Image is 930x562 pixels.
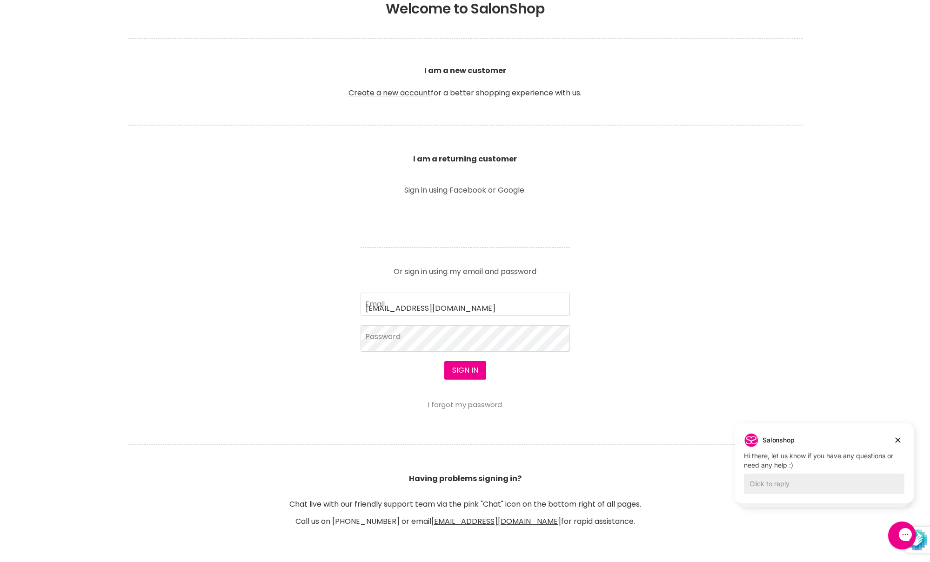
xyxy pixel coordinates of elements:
p: Or sign in using my email and password [361,261,570,275]
h1: Welcome to SalonShop [128,0,803,17]
iframe: Social Login Buttons [361,207,570,233]
button: Sign in [444,361,486,380]
a: I forgot my password [428,400,502,409]
a: Create a new account [348,87,431,98]
iframe: Gorgias live chat campaigns [728,398,921,520]
a: [EMAIL_ADDRESS][DOMAIN_NAME] [431,516,561,527]
p: for a better shopping experience with us. [128,43,803,121]
p: Sign in using Facebook or Google. [361,187,570,194]
b: Having problems signing in? [409,473,522,484]
iframe: Gorgias live chat messenger [883,518,921,553]
b: I am a new customer [424,65,506,76]
header: Chat live with our friendly support team via the pink "Chat" icon on the bottom right of all page... [116,432,814,526]
b: I am a returning customer [413,154,517,164]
